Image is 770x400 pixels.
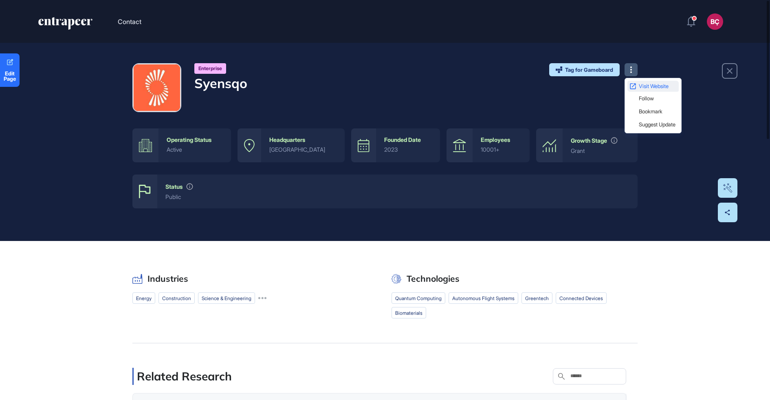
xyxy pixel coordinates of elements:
div: Operating Status [167,137,211,143]
li: greentech [521,292,552,304]
span: Tag for Gameboard [565,67,613,73]
li: science & engineering [198,292,255,304]
a: entrapeer-logo [37,17,93,33]
div: [GEOGRAPHIC_DATA] [269,146,337,153]
button: Visit WebsiteFollowBookmarkSuggest Update [625,63,638,76]
button: Suggest Update [627,119,679,130]
span: Visit Website [639,84,677,89]
button: Bookmark [627,106,679,117]
li: biomaterials [392,307,426,318]
a: Visit Website [627,81,679,92]
li: Construction [158,292,195,304]
img: Syensqo-logo [134,64,180,111]
h2: Industries [147,274,188,284]
li: energy [132,292,155,304]
button: Contact [118,16,141,27]
div: Headquarters [269,137,305,143]
div: active [167,146,223,153]
li: autonomous flight systems [449,292,518,304]
div: public [165,194,629,200]
div: Founded Date [384,137,421,143]
h2: Technologies [407,274,460,284]
button: BÇ [707,13,723,30]
div: 2023 [384,146,432,153]
li: Quantum Computing [392,292,445,304]
div: Growth Stage [571,137,607,144]
span: Bookmark [639,109,677,114]
div: Enterprise [194,63,226,74]
li: connected devices [556,292,607,304]
span: Follow [639,96,677,101]
h4: Syensqo [194,75,247,91]
div: Grant [571,148,629,154]
div: Employees [481,137,510,143]
button: Follow [627,93,679,104]
p: Related Research [137,368,232,385]
div: 10001+ [481,146,521,153]
span: Suggest Update [639,122,677,127]
div: Status [165,183,183,190]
